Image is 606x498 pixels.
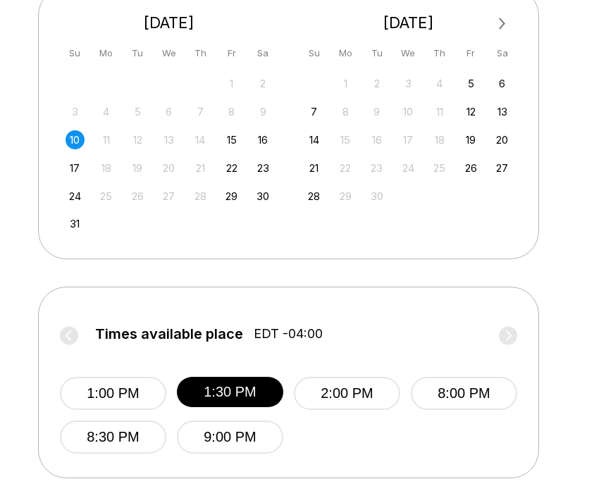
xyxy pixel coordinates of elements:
button: 8:30 PM [60,421,166,454]
div: Not available Wednesday, September 24th, 2025 [399,158,418,178]
div: Not available Thursday, August 21st, 2025 [191,158,210,178]
div: Sa [254,44,273,63]
button: 8:00 PM [411,377,517,410]
span: EDT -04:00 [254,326,323,342]
div: Not available Tuesday, August 12th, 2025 [128,130,147,149]
div: Su [66,44,85,63]
div: Tu [128,44,147,63]
div: Not available Wednesday, August 6th, 2025 [159,102,178,121]
div: Choose Sunday, August 17th, 2025 [66,158,85,178]
div: Not available Monday, August 4th, 2025 [97,102,116,121]
div: Not available Wednesday, September 10th, 2025 [399,102,418,121]
div: Not available Wednesday, August 13th, 2025 [159,130,178,149]
div: We [159,44,178,63]
div: Not available Thursday, September 4th, 2025 [430,74,449,93]
div: Not available Thursday, August 7th, 2025 [191,102,210,121]
div: Choose Saturday, August 30th, 2025 [254,187,273,206]
div: Not available Friday, August 1st, 2025 [222,74,241,93]
button: 1:30 PM [177,377,283,407]
div: Not available Monday, September 8th, 2025 [336,102,355,121]
div: Not available Thursday, September 25th, 2025 [430,158,449,178]
div: Choose Friday, August 29th, 2025 [222,187,241,206]
div: Not available Saturday, August 2nd, 2025 [254,74,273,93]
div: Not available Saturday, August 9th, 2025 [254,102,273,121]
div: Choose Friday, August 22nd, 2025 [222,158,241,178]
div: Not available Wednesday, August 20th, 2025 [159,158,178,178]
button: 2:00 PM [294,377,400,410]
div: We [399,44,418,63]
div: Not available Tuesday, August 5th, 2025 [128,102,147,121]
div: Choose Sunday, August 24th, 2025 [66,187,85,206]
div: [DATE] [299,13,518,32]
div: Not available Monday, August 11th, 2025 [97,130,116,149]
div: Th [191,44,210,63]
div: Choose Friday, September 19th, 2025 [462,130,481,149]
div: Mo [336,44,355,63]
div: [DATE] [60,13,278,32]
div: Choose Friday, September 26th, 2025 [462,158,481,178]
div: Su [304,44,323,63]
div: Not available Thursday, August 14th, 2025 [191,130,210,149]
div: Not available Tuesday, September 23rd, 2025 [367,158,386,178]
div: Not available Monday, August 25th, 2025 [97,187,116,206]
div: Not available Monday, September 1st, 2025 [336,74,355,93]
div: Not available Tuesday, September 16th, 2025 [367,130,386,149]
div: Not available Wednesday, August 27th, 2025 [159,187,178,206]
div: Fr [462,44,481,63]
div: Choose Friday, August 15th, 2025 [222,130,241,149]
div: month 2025-09 [303,73,514,206]
div: Fr [222,44,241,63]
div: Not available Thursday, September 11th, 2025 [430,102,449,121]
div: Not available Wednesday, September 17th, 2025 [399,130,418,149]
div: Not available Tuesday, August 26th, 2025 [128,187,147,206]
div: Choose Sunday, September 21st, 2025 [304,158,323,178]
div: Not available Tuesday, September 2nd, 2025 [367,74,386,93]
button: 9:00 PM [177,421,283,454]
div: Choose Sunday, September 7th, 2025 [304,102,323,121]
div: Choose Saturday, September 13th, 2025 [493,102,512,121]
div: Not available Thursday, August 28th, 2025 [191,187,210,206]
div: Not available Tuesday, September 9th, 2025 [367,102,386,121]
div: Not available Monday, September 29th, 2025 [336,187,355,206]
div: Not available Thursday, September 18th, 2025 [430,130,449,149]
div: Tu [367,44,386,63]
div: Not available Sunday, August 3rd, 2025 [66,102,85,121]
button: Next Month [491,13,514,35]
div: Choose Friday, September 12th, 2025 [462,102,481,121]
div: Choose Sunday, September 14th, 2025 [304,130,323,149]
div: Choose Sunday, September 28th, 2025 [304,187,323,206]
div: Mo [97,44,116,63]
div: Not available Tuesday, August 19th, 2025 [128,158,147,178]
div: Choose Saturday, September 27th, 2025 [493,158,512,178]
div: Th [430,44,449,63]
div: Choose Saturday, August 16th, 2025 [254,130,273,149]
div: Choose Sunday, August 10th, 2025 [66,130,85,149]
div: Not available Monday, September 22nd, 2025 [336,158,355,178]
div: Not available Monday, August 18th, 2025 [97,158,116,178]
div: Choose Sunday, August 31st, 2025 [66,214,85,233]
div: Not available Monday, September 15th, 2025 [336,130,355,149]
div: Choose Saturday, September 20th, 2025 [493,130,512,149]
div: month 2025-08 [63,73,275,234]
div: Choose Friday, September 5th, 2025 [462,74,481,93]
div: Choose Saturday, August 23rd, 2025 [254,158,273,178]
div: Not available Friday, August 8th, 2025 [222,102,241,121]
div: Choose Saturday, September 6th, 2025 [493,74,512,93]
div: Not available Wednesday, September 3rd, 2025 [399,74,418,93]
button: 1:00 PM [60,377,166,410]
div: Sa [493,44,512,63]
span: Times available place [95,326,243,342]
div: Not available Tuesday, September 30th, 2025 [367,187,386,206]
